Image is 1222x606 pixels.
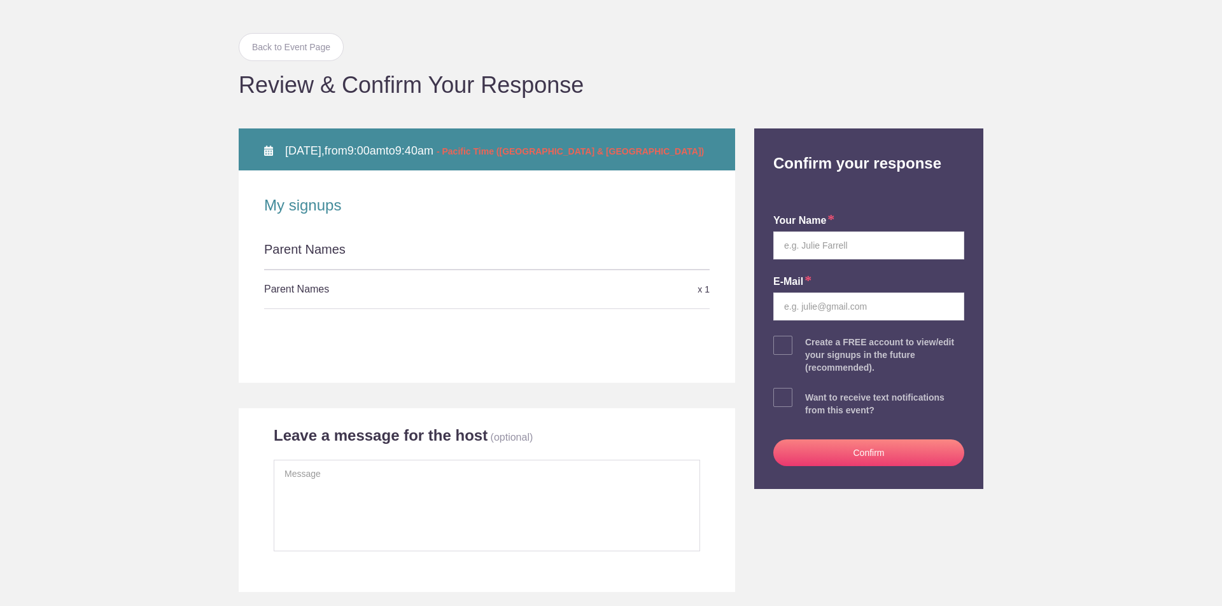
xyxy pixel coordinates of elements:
[348,144,386,157] span: 9:00am
[264,240,710,270] div: Parent Names
[395,144,433,157] span: 9:40am
[264,196,710,215] h2: My signups
[561,279,710,301] div: x 1
[773,231,964,259] input: e.g. Julie Farrell
[285,144,325,157] span: [DATE],
[274,426,488,445] h2: Leave a message for the host
[773,293,964,320] input: e.g. julie@gmail.com
[437,146,704,156] span: - Pacific Time ([GEOGRAPHIC_DATA] & [GEOGRAPHIC_DATA])
[773,275,811,289] label: E-mail
[239,33,344,61] a: Back to Event Page
[264,146,273,156] img: Calendar alt
[773,214,834,228] label: your name
[805,336,964,374] div: Create a FREE account to view/edit your signups in the future (recommended).
[239,74,983,97] h1: Review & Confirm Your Response
[285,144,704,157] span: from to
[764,128,974,173] h2: Confirm your response
[264,277,561,302] h5: Parent Names
[805,391,964,417] div: Want to receive text notifications from this event?
[773,439,964,466] button: Confirm
[491,432,533,443] p: (optional)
